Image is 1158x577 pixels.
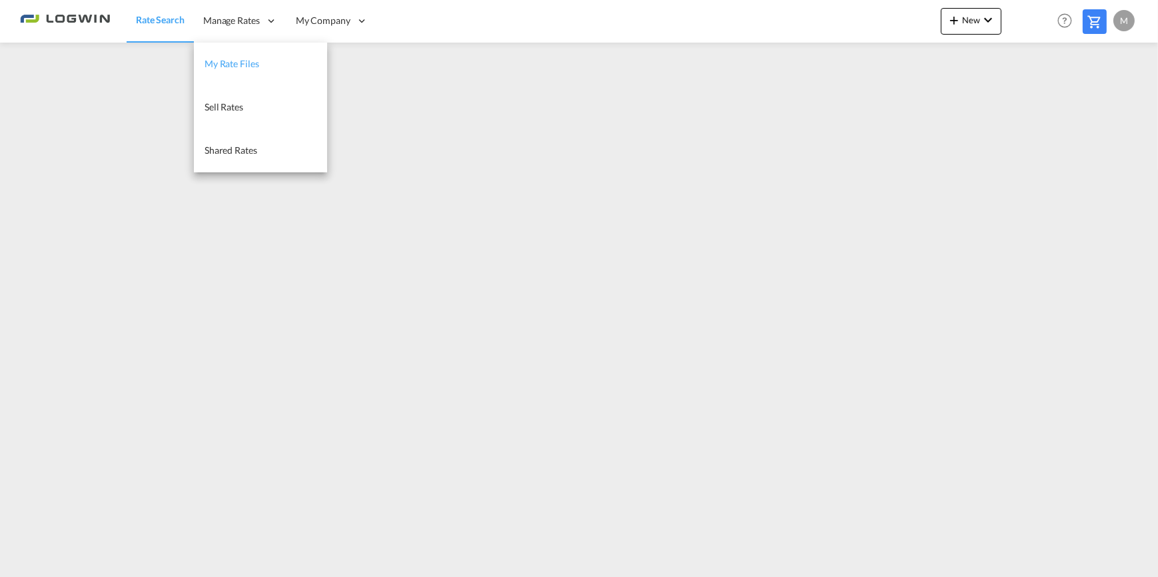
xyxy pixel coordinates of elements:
a: Sell Rates [194,86,327,129]
span: New [946,15,996,25]
span: Manage Rates [203,14,260,27]
span: Rate Search [136,14,185,25]
div: Help [1053,9,1083,33]
button: icon-plus 400-fgNewicon-chevron-down [941,8,1001,35]
a: Shared Rates [194,129,327,172]
a: My Rate Files [194,43,327,86]
span: Sell Rates [205,101,243,112]
span: My Company [296,14,350,27]
div: M [1113,10,1135,31]
span: My Rate Files [205,58,259,69]
span: Help [1053,9,1076,32]
md-icon: icon-plus 400-fg [946,12,962,28]
img: 2761ae10d95411efa20a1f5e0282d2d7.png [20,6,110,36]
md-icon: icon-chevron-down [980,12,996,28]
span: Shared Rates [205,144,257,156]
